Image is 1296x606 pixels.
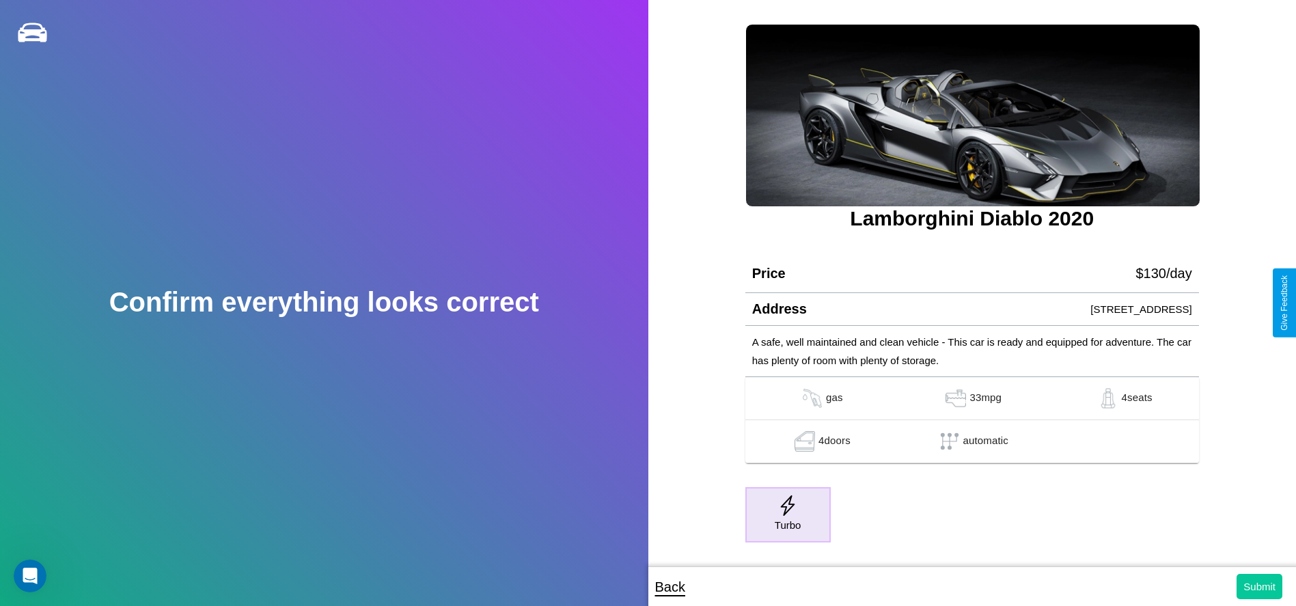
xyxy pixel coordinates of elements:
h2: Confirm everything looks correct [109,287,539,318]
h4: Address [752,301,807,317]
button: Submit [1237,574,1282,599]
img: gas [942,388,969,409]
p: 33 mpg [969,388,1002,409]
p: 4 seats [1122,388,1153,409]
p: A safe, well maintained and clean vehicle - This car is ready and equipped for adventure. The car... [752,333,1192,370]
p: Turbo [775,516,801,534]
p: automatic [963,431,1008,452]
p: $ 130 /day [1135,261,1191,286]
p: Back [655,575,685,599]
p: gas [826,388,843,409]
div: Give Feedback [1280,275,1289,331]
h4: Price [752,266,786,281]
img: gas [1094,388,1122,409]
table: simple table [745,377,1199,463]
h3: Lamborghini Diablo 2020 [745,207,1199,230]
img: gas [799,388,826,409]
img: gas [791,431,818,452]
p: [STREET_ADDRESS] [1090,300,1191,318]
iframe: Intercom live chat [14,560,46,592]
p: 4 doors [818,431,851,452]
